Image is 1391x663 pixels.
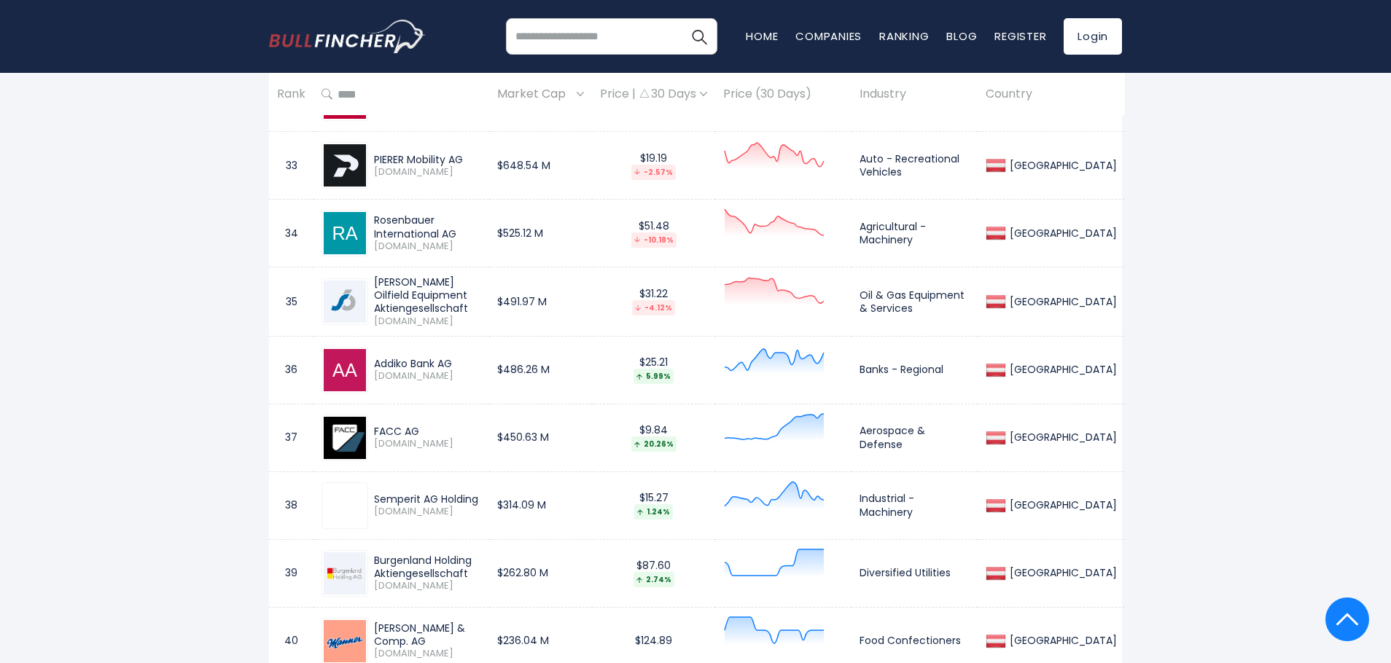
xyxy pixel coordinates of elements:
button: Search [681,18,717,55]
div: $124.89 [600,634,707,647]
span: [DOMAIN_NAME] [374,438,481,450]
div: $15.27 [600,491,707,519]
span: [DOMAIN_NAME] [374,506,481,518]
th: Price (30 Days) [715,73,852,116]
div: -4.12% [632,300,675,315]
td: Industrial - Machinery [852,471,978,539]
th: Country [978,73,1125,116]
td: $262.80 M [489,539,592,607]
div: $19.19 [600,152,707,180]
td: Agricultural - Machinery [852,200,978,267]
a: Home [746,28,778,44]
div: -10.18% [631,232,677,248]
div: Burgenland Holding Aktiengesellschaft [374,554,481,580]
div: [GEOGRAPHIC_DATA] [1006,363,1117,376]
a: Ranking [879,28,929,44]
td: Banks - Regional [852,336,978,404]
div: [PERSON_NAME] Oilfield Equipment Aktiengesellschaft [374,275,481,315]
div: $9.84 [600,423,707,452]
div: 1.24% [634,504,673,519]
div: [PERSON_NAME] & Comp. AG [374,621,481,648]
div: Rosenbauer International AG [374,213,481,240]
a: Blog [946,28,977,44]
td: $491.97 M [489,267,592,336]
div: [GEOGRAPHIC_DATA] [1006,634,1117,647]
div: 5.99% [634,369,674,384]
td: 34 [269,200,313,267]
td: Diversified Utilities [852,539,978,607]
span: Market Cap [497,83,573,106]
img: SEM.VI.png [324,484,366,527]
img: FACC.VI.png [324,417,366,459]
td: $648.54 M [489,132,592,200]
td: 36 [269,336,313,404]
span: [DOMAIN_NAME] [374,580,481,592]
div: [GEOGRAPHIC_DATA] [1006,431,1117,444]
th: Rank [269,73,313,116]
div: $31.22 [600,287,707,315]
img: MAN.VI.png [324,620,366,662]
div: [GEOGRAPHIC_DATA] [1006,295,1117,308]
span: [DOMAIN_NAME] [374,166,481,178]
img: PKTM.VI.png [324,144,366,187]
td: Oil & Gas Equipment & Services [852,267,978,336]
div: Price | 30 Days [600,87,707,102]
div: 20.26% [631,436,677,452]
div: $51.48 [600,219,707,248]
span: [DOMAIN_NAME] [374,240,481,253]
a: Companies [795,28,862,44]
span: [DOMAIN_NAME] [374,315,481,328]
img: BHD.VI.png [324,552,366,595]
td: $450.63 M [489,404,592,471]
td: 39 [269,539,313,607]
td: Auto - Recreational Vehicles [852,132,978,200]
div: [GEOGRAPHIC_DATA] [1006,566,1117,579]
td: 33 [269,132,313,200]
th: Industry [852,73,978,116]
span: [DOMAIN_NAME] [374,648,481,660]
div: Addiko Bank AG [374,357,481,370]
span: [DOMAIN_NAME] [374,105,481,117]
img: bullfincher logo [269,20,426,53]
td: 37 [269,404,313,471]
div: 2.74% [634,572,674,587]
div: $25.21 [600,356,707,384]
div: Semperit AG Holding [374,493,481,506]
div: -2.57% [631,165,676,180]
div: $87.60 [600,559,707,587]
td: $525.12 M [489,200,592,267]
div: [GEOGRAPHIC_DATA] [1006,227,1117,240]
td: $486.26 M [489,336,592,404]
div: [GEOGRAPHIC_DATA] [1006,159,1117,172]
td: $314.09 M [489,471,592,539]
div: [GEOGRAPHIC_DATA] [1006,498,1117,511]
td: Aerospace & Defense [852,404,978,471]
td: 35 [269,267,313,336]
img: SBO.VI.png [324,280,366,323]
td: 38 [269,471,313,539]
a: Register [994,28,1046,44]
a: Login [1064,18,1122,55]
span: [DOMAIN_NAME] [374,370,481,382]
div: PIERER Mobility AG [374,153,481,166]
div: FACC AG [374,425,481,438]
a: Go to homepage [269,20,426,53]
